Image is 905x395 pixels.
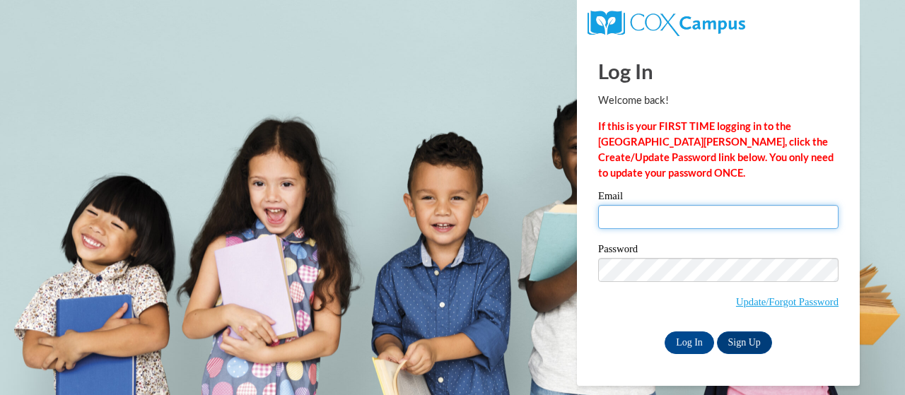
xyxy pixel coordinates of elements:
strong: If this is your FIRST TIME logging in to the [GEOGRAPHIC_DATA][PERSON_NAME], click the Create/Upd... [598,120,834,179]
input: Log In [665,331,714,354]
h1: Log In [598,57,839,86]
a: COX Campus [588,16,745,28]
label: Password [598,244,839,258]
p: Welcome back! [598,93,839,108]
a: Update/Forgot Password [736,296,839,307]
label: Email [598,191,839,205]
img: COX Campus [588,11,745,36]
a: Sign Up [717,331,772,354]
